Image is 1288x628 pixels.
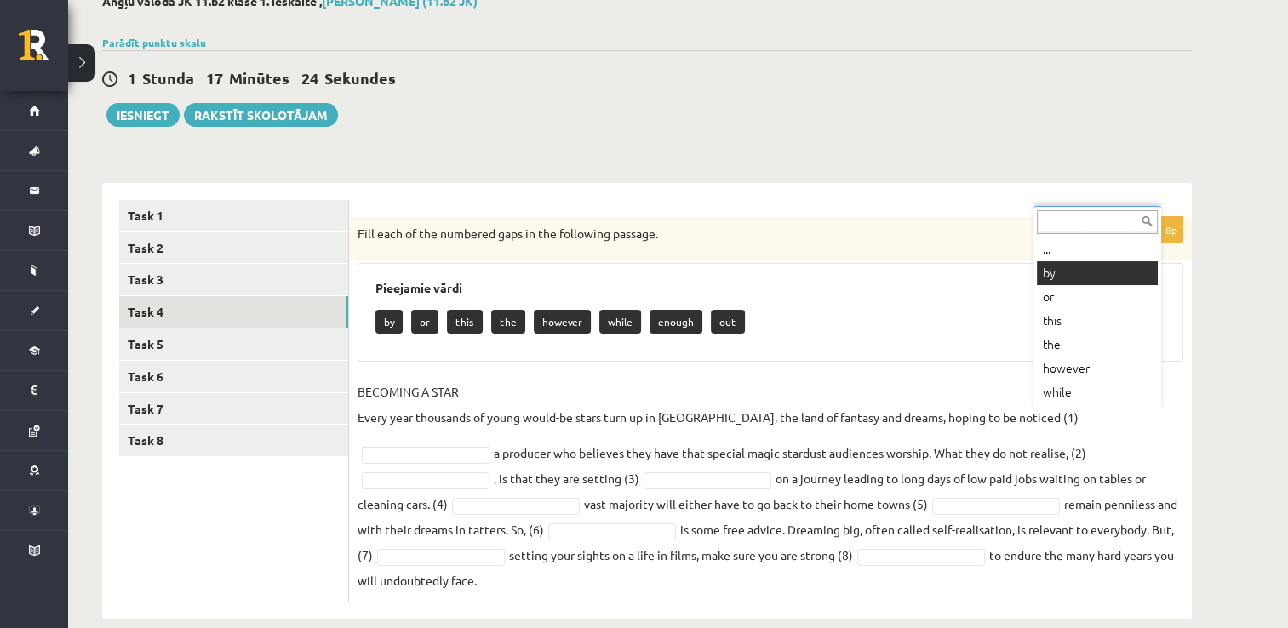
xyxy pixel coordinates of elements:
div: or [1037,285,1158,309]
div: while [1037,380,1158,404]
div: however [1037,357,1158,380]
div: enough [1037,404,1158,428]
div: the [1037,333,1158,357]
div: this [1037,309,1158,333]
div: by [1037,261,1158,285]
div: ... [1037,237,1158,261]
